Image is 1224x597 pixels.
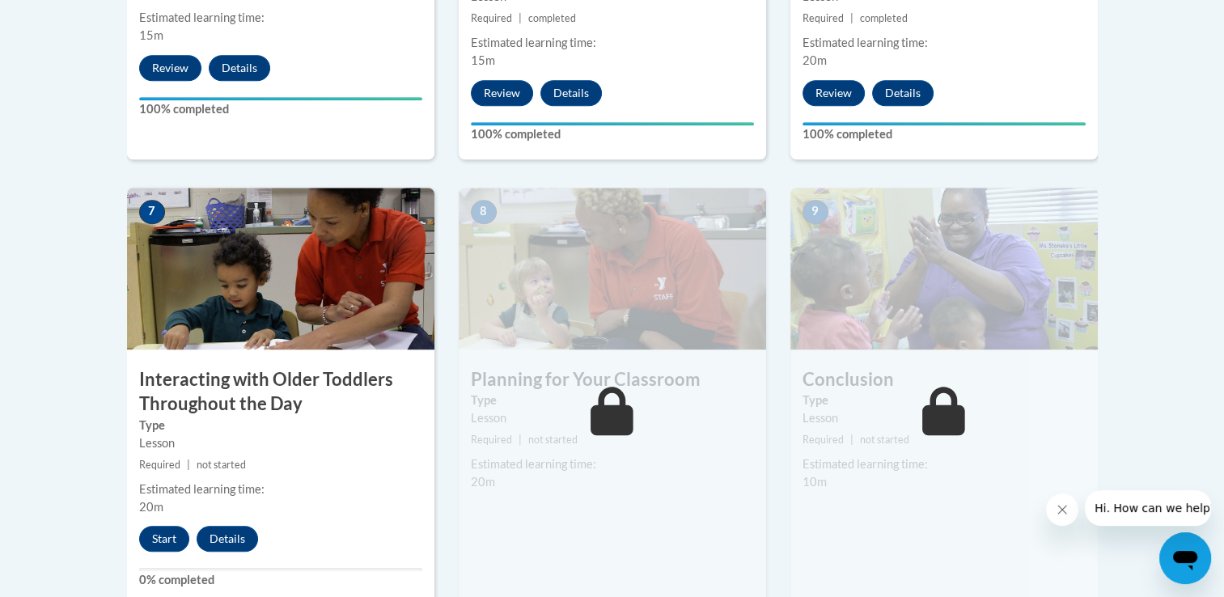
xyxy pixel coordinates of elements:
[139,97,422,100] div: Your progress
[139,571,422,589] label: 0% completed
[519,12,522,24] span: |
[1085,490,1211,526] iframe: Message from company
[528,12,576,24] span: completed
[471,200,497,224] span: 8
[1046,493,1078,526] iframe: Close message
[1159,532,1211,584] iframe: Button to launch messaging window
[459,188,766,349] img: Course Image
[471,392,754,409] label: Type
[471,34,754,52] div: Estimated learning time:
[471,12,512,24] span: Required
[197,459,246,471] span: not started
[139,434,422,452] div: Lesson
[471,53,495,67] span: 15m
[803,34,1086,52] div: Estimated learning time:
[860,12,908,24] span: completed
[850,434,853,446] span: |
[139,100,422,118] label: 100% completed
[139,28,163,42] span: 15m
[10,11,131,24] span: Hi. How can we help?
[528,434,578,446] span: not started
[519,434,522,446] span: |
[803,475,827,489] span: 10m
[850,12,853,24] span: |
[127,367,434,417] h3: Interacting with Older Toddlers Throughout the Day
[471,80,533,106] button: Review
[139,417,422,434] label: Type
[803,53,827,67] span: 20m
[139,459,180,471] span: Required
[872,80,934,106] button: Details
[471,125,754,143] label: 100% completed
[540,80,602,106] button: Details
[471,455,754,473] div: Estimated learning time:
[139,200,165,224] span: 7
[803,80,865,106] button: Review
[197,526,258,552] button: Details
[790,367,1098,392] h3: Conclusion
[803,122,1086,125] div: Your progress
[803,200,828,224] span: 9
[471,122,754,125] div: Your progress
[471,409,754,427] div: Lesson
[803,392,1086,409] label: Type
[459,367,766,392] h3: Planning for Your Classroom
[127,188,434,349] img: Course Image
[860,434,909,446] span: not started
[209,55,270,81] button: Details
[139,9,422,27] div: Estimated learning time:
[471,434,512,446] span: Required
[139,55,201,81] button: Review
[803,409,1086,427] div: Lesson
[139,526,189,552] button: Start
[139,481,422,498] div: Estimated learning time:
[803,434,844,446] span: Required
[803,125,1086,143] label: 100% completed
[187,459,190,471] span: |
[471,475,495,489] span: 20m
[790,188,1098,349] img: Course Image
[803,455,1086,473] div: Estimated learning time:
[803,12,844,24] span: Required
[139,500,163,514] span: 20m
